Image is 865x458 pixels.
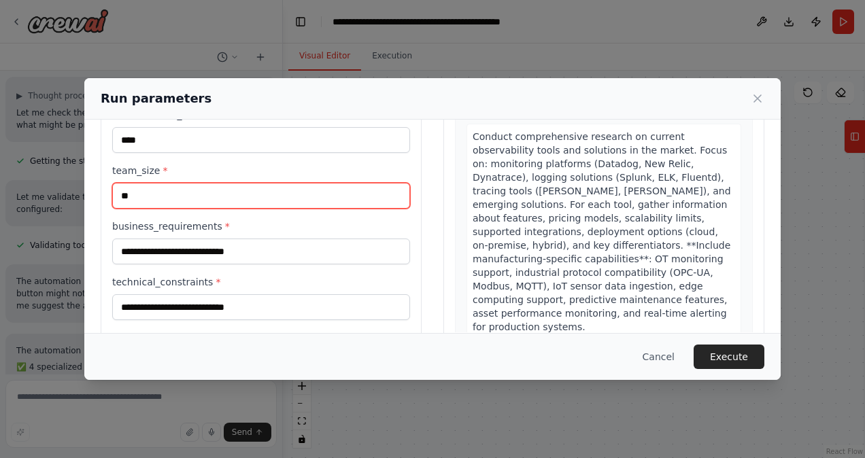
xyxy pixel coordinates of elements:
[112,331,410,345] label: company_size
[632,345,685,369] button: Cancel
[112,164,410,177] label: team_size
[112,275,410,289] label: technical_constraints
[473,131,731,332] span: Conduct comprehensive research on current observability tools and solutions in the market. Focus ...
[112,219,410,233] label: business_requirements
[101,89,211,108] h2: Run parameters
[694,345,764,369] button: Execute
